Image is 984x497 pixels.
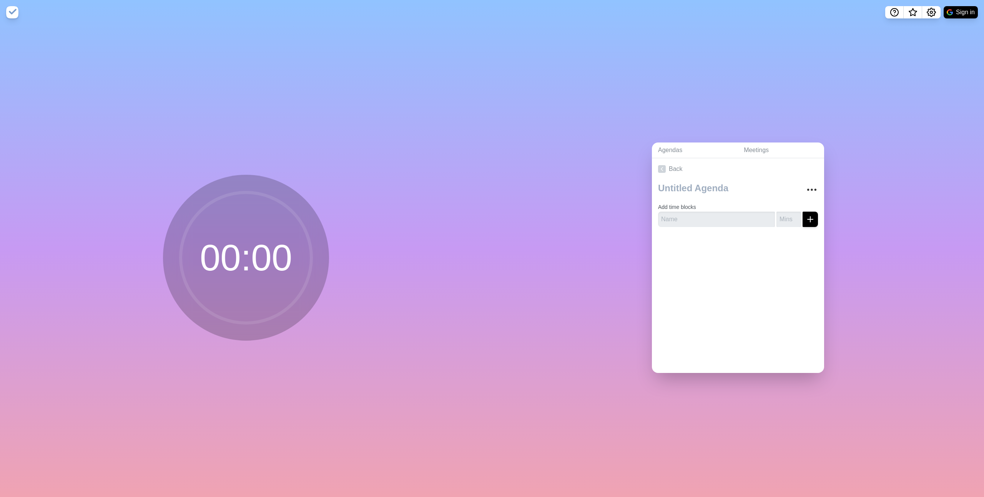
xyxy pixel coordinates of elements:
[804,182,819,197] button: More
[658,204,696,210] label: Add time blocks
[885,6,904,18] button: Help
[904,6,922,18] button: What’s new
[944,6,978,18] button: Sign in
[776,212,801,227] input: Mins
[947,9,953,15] img: google logo
[6,6,18,18] img: timeblocks logo
[738,142,824,158] a: Meetings
[658,212,775,227] input: Name
[922,6,941,18] button: Settings
[652,158,824,180] a: Back
[652,142,738,158] a: Agendas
